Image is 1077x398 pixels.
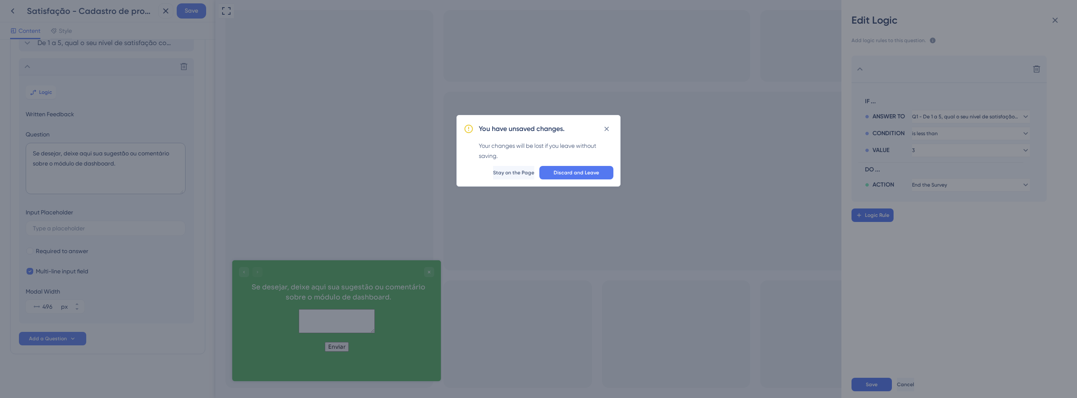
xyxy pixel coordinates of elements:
iframe: UserGuiding Survey [17,260,225,381]
h2: You have unsaved changes. [479,124,565,134]
span: Discard and Leave [554,169,599,176]
span: Stay on the Page [493,169,534,176]
div: Your changes will be lost if you leave without saving. [479,141,613,161]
